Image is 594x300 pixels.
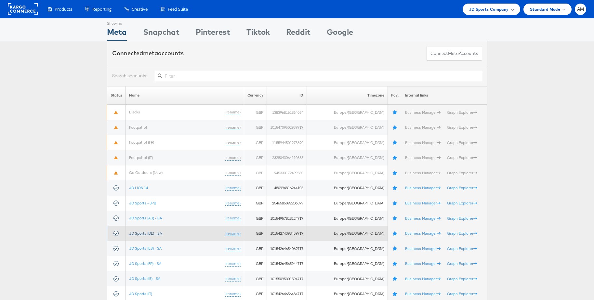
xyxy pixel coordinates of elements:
[129,155,153,160] a: Footpatrol (IT)
[307,120,388,135] td: Europe/[GEOGRAPHIC_DATA]
[107,19,127,26] div: Showing
[447,261,477,266] a: Graph Explorer
[447,110,477,115] a: Graph Explorer
[405,170,441,175] a: Business Manager
[307,226,388,241] td: Europe/[GEOGRAPHIC_DATA]
[405,201,441,205] a: Business Manager
[267,105,307,120] td: 1383968161864054
[267,226,307,241] td: 10154274398459717
[225,201,241,206] a: (rename)
[129,231,162,236] a: JD Sports (DE) - SA
[405,216,441,221] a: Business Manager
[447,231,477,236] a: Graph Explorer
[244,211,267,226] td: GBP
[286,26,310,41] div: Reddit
[244,180,267,196] td: GBP
[405,125,441,130] a: Business Manager
[307,256,388,271] td: Europe/[GEOGRAPHIC_DATA]
[244,86,267,105] th: Currency
[129,276,160,281] a: JD Sports (IE) - SA
[129,215,162,220] a: JD Sports (AU) - SA
[196,26,230,41] div: Pinterest
[143,49,158,57] span: meta
[307,105,388,120] td: Europe/[GEOGRAPHIC_DATA]
[244,135,267,150] td: GBP
[267,196,307,211] td: 2546585092206379
[244,226,267,241] td: GBP
[405,140,441,145] a: Business Manager
[405,155,441,160] a: Business Manager
[267,211,307,226] td: 10154957818124717
[327,26,353,41] div: Google
[267,165,307,181] td: 945333172499380
[267,86,307,105] th: ID
[307,86,388,105] th: Timezone
[267,241,307,256] td: 10154264654069717
[107,86,125,105] th: Status
[129,261,161,266] a: JD Sports (FR) - SA
[225,185,241,191] a: (rename)
[307,180,388,196] td: Europe/[GEOGRAPHIC_DATA]
[405,261,441,266] a: Business Manager
[107,26,127,41] div: Meta
[405,246,441,251] a: Business Manager
[112,49,184,58] div: Connected accounts
[267,120,307,135] td: 10154709502989717
[244,150,267,165] td: GBP
[530,6,560,13] span: Standard Mode
[55,6,72,12] span: Products
[447,170,477,175] a: Graph Explorer
[447,155,477,160] a: Graph Explorer
[225,140,241,145] a: (rename)
[307,271,388,286] td: Europe/[GEOGRAPHIC_DATA]
[225,215,241,221] a: (rename)
[447,201,477,205] a: Graph Explorer
[129,170,163,175] a: Go Outdoors (New)
[225,261,241,267] a: (rename)
[132,6,148,12] span: Creative
[307,165,388,181] td: Europe/[GEOGRAPHIC_DATA]
[129,201,156,205] a: JD Sports - 3PB
[225,276,241,281] a: (rename)
[225,125,241,130] a: (rename)
[225,246,241,251] a: (rename)
[267,135,307,150] td: 1155944501273890
[405,276,441,281] a: Business Manager
[129,125,147,130] a: Footpatrol
[405,291,441,296] a: Business Manager
[405,185,441,190] a: Business Manager
[129,140,154,145] a: Footpatrol (FR)
[244,120,267,135] td: GBP
[447,185,477,190] a: Graph Explorer
[426,46,482,61] button: ConnectmetaAccounts
[246,26,270,41] div: Tiktok
[469,6,509,13] span: JD Sports Company
[307,196,388,211] td: Europe/[GEOGRAPHIC_DATA]
[307,135,388,150] td: Europe/[GEOGRAPHIC_DATA]
[267,256,307,271] td: 10154264565944717
[129,291,152,296] a: JD Sports (IT)
[447,246,477,251] a: Graph Explorer
[267,271,307,286] td: 10155095301594717
[155,71,482,81] input: Filter
[244,196,267,211] td: GBP
[307,241,388,256] td: Europe/[GEOGRAPHIC_DATA]
[129,246,162,251] a: JD Sports (ES) - SA
[244,105,267,120] td: GBP
[225,231,241,236] a: (rename)
[129,185,148,190] a: JD | iOS 14
[267,150,307,165] td: 2328043064110868
[225,291,241,297] a: (rename)
[405,231,441,236] a: Business Manager
[447,276,477,281] a: Graph Explorer
[405,110,441,115] a: Business Manager
[244,256,267,271] td: GBP
[129,110,140,114] a: Blacks
[225,155,241,161] a: (rename)
[225,110,241,115] a: (rename)
[447,125,477,130] a: Graph Explorer
[447,291,477,296] a: Graph Explorer
[244,165,267,181] td: GBP
[225,170,241,176] a: (rename)
[307,150,388,165] td: Europe/[GEOGRAPHIC_DATA]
